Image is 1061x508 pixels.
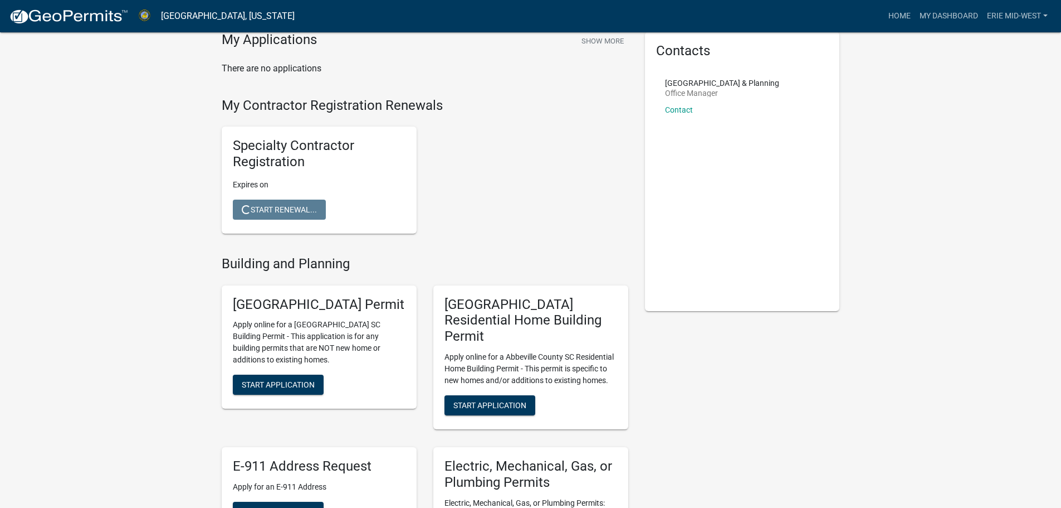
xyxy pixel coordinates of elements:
[444,458,617,491] h5: Electric, Mechanical, Gas, or Plumbing Permits
[982,6,1052,27] a: Erie Mid-west
[453,401,526,410] span: Start Application
[915,6,982,27] a: My Dashboard
[233,297,405,313] h5: [GEOGRAPHIC_DATA] Permit
[233,375,324,395] button: Start Application
[137,8,152,23] img: Abbeville County, South Carolina
[444,297,617,345] h5: [GEOGRAPHIC_DATA] Residential Home Building Permit
[233,458,405,475] h5: E-911 Address Request
[242,380,315,389] span: Start Application
[233,319,405,366] p: Apply online for a [GEOGRAPHIC_DATA] SC Building Permit - This application is for any building pe...
[884,6,915,27] a: Home
[444,395,535,415] button: Start Application
[222,62,628,75] p: There are no applications
[222,32,317,49] h4: My Applications
[656,43,829,59] h5: Contacts
[665,105,693,114] a: Contact
[222,98,628,243] wm-registration-list-section: My Contractor Registration Renewals
[444,351,617,386] p: Apply online for a Abbeville County SC Residential Home Building Permit - This permit is specific...
[665,89,779,97] p: Office Manager
[222,98,628,114] h4: My Contractor Registration Renewals
[242,205,317,214] span: Start Renewal...
[222,256,628,272] h4: Building and Planning
[233,179,405,191] p: Expires on
[233,200,326,220] button: Start Renewal...
[665,79,779,87] p: [GEOGRAPHIC_DATA] & Planning
[233,138,405,170] h5: Specialty Contractor Registration
[233,481,405,493] p: Apply for an E-911 Address
[577,32,628,50] button: Show More
[161,7,295,26] a: [GEOGRAPHIC_DATA], [US_STATE]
